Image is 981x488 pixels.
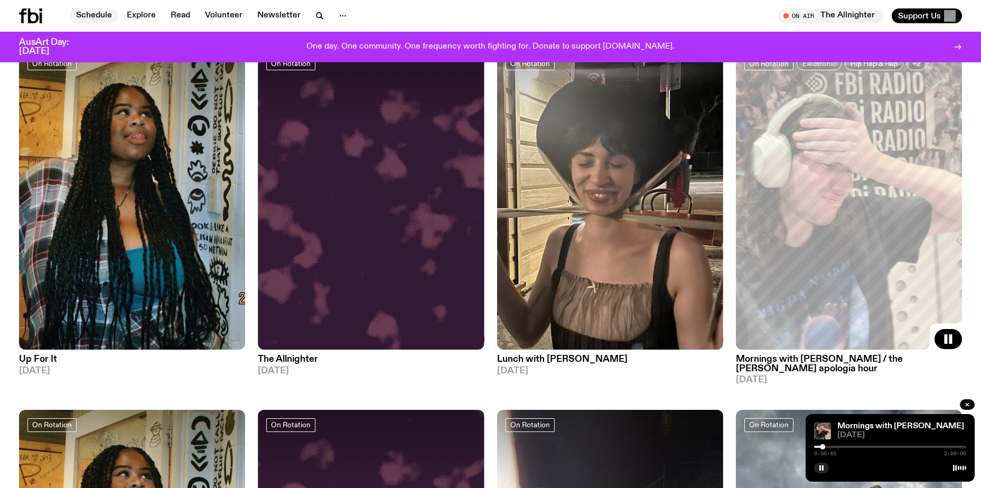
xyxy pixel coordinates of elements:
span: On Rotation [32,60,72,68]
span: [DATE] [19,367,245,376]
a: Lunch with [PERSON_NAME][DATE] [497,350,723,375]
span: Electronic [802,60,836,68]
a: Up For It[DATE] [19,350,245,375]
a: Explore [120,8,162,23]
span: 2:00:00 [944,451,966,456]
button: Support Us [892,8,962,23]
a: On Rotation [744,57,793,70]
span: +2 [912,60,921,68]
span: [DATE] [736,376,962,384]
span: On Rotation [749,421,789,429]
a: Mornings with [PERSON_NAME] / the [PERSON_NAME] apologia hour[DATE] [736,350,962,384]
button: On AirThe Allnighter [778,8,883,23]
a: The Allnighter[DATE] [258,350,484,375]
span: [DATE] [258,367,484,376]
span: On Rotation [271,60,311,68]
a: Hip Hop & Rap [845,57,903,70]
span: [DATE] [837,431,966,439]
a: On Rotation [506,418,555,432]
p: One day. One community. One frequency worth fighting for. Donate to support [DOMAIN_NAME]. [306,42,675,52]
span: 0:06:45 [814,451,836,456]
a: On Rotation [744,418,793,432]
span: On Rotation [32,421,72,429]
a: Volunteer [199,8,249,23]
a: On Rotation [506,57,555,70]
a: Read [164,8,197,23]
span: On Rotation [749,60,789,68]
h3: Lunch with [PERSON_NAME] [497,355,723,364]
span: Support Us [898,11,941,21]
a: On Rotation [27,57,77,70]
span: On Rotation [271,421,311,429]
a: On Rotation [266,57,315,70]
button: +2 [907,57,927,70]
img: Ify - a Brown Skin girl with black braided twists, looking up to the side with her tongue stickin... [19,48,245,350]
img: Jim in the studio with their hand on their forehead. [814,423,831,439]
h3: Up For It [19,355,245,364]
span: On Rotation [510,421,550,429]
a: Schedule [70,8,118,23]
a: Newsletter [251,8,307,23]
a: On Rotation [27,418,77,432]
span: Hip Hop & Rap [851,60,898,68]
span: [DATE] [497,367,723,376]
h3: Mornings with [PERSON_NAME] / the [PERSON_NAME] apologia hour [736,355,962,373]
a: On Rotation [266,418,315,432]
span: On Rotation [510,60,550,68]
a: Electronic [797,57,842,70]
h3: AusArt Day: [DATE] [19,38,87,56]
h3: The Allnighter [258,355,484,364]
